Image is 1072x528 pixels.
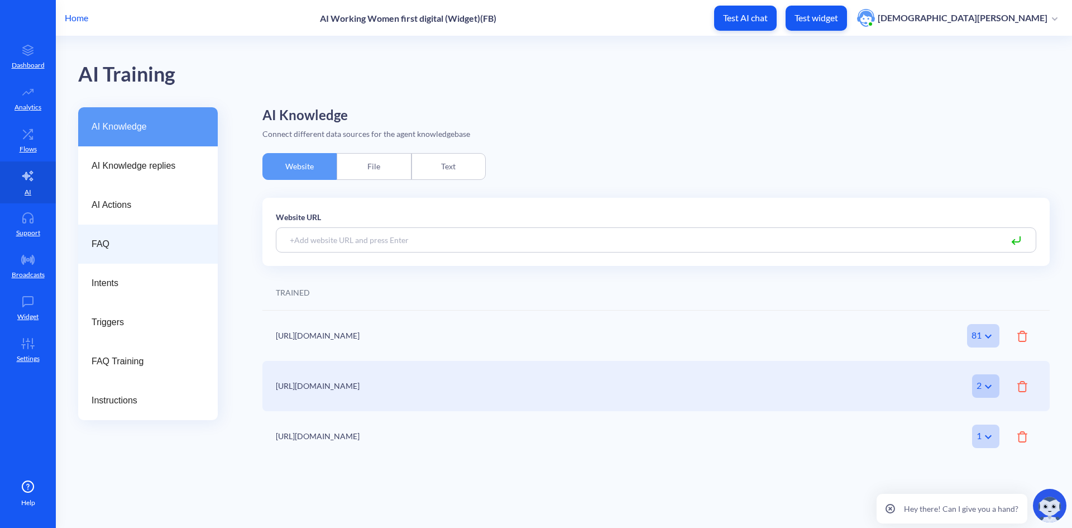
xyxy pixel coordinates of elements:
div: Website [262,153,337,180]
p: Hey there! Can I give you a hand? [904,503,1018,515]
p: Test AI chat [723,12,768,23]
a: AI Actions [78,185,218,225]
p: Broadcasts [12,270,45,280]
p: Flows [20,144,37,154]
div: 2 [972,374,999,398]
p: AI [25,187,31,197]
p: AI Working Women first digital (Widget)(FB) [320,13,496,23]
a: AI Knowledge [78,107,218,146]
button: Test widget [786,6,847,31]
span: Help [21,498,35,508]
span: Triggers [92,316,195,329]
p: Home [65,11,88,25]
p: Website URL [276,211,1036,223]
a: Intents [78,264,218,303]
h2: AI Knowledge [262,107,1050,123]
span: Instructions [92,394,195,407]
a: Triggers [78,303,218,342]
p: Analytics [15,102,41,112]
img: user photo [857,9,875,27]
div: AI Training [78,59,175,91]
a: AI Knowledge replies [78,146,218,185]
a: Instructions [78,381,218,420]
div: Text [411,153,486,180]
button: Test AI chat [714,6,777,31]
div: [URL][DOMAIN_NAME] [276,380,911,392]
span: AI Knowledge replies [92,159,195,173]
div: File [337,153,411,180]
div: 81 [967,324,999,348]
span: AI Knowledge [92,120,195,134]
input: +Add website URL and press Enter [276,227,1036,253]
p: Dashboard [12,60,45,70]
span: FAQ Training [92,355,195,368]
p: Settings [17,354,40,364]
span: Intents [92,277,195,290]
a: FAQ Training [78,342,218,381]
span: AI Actions [92,198,195,212]
span: FAQ [92,237,195,251]
p: Widget [17,312,39,322]
p: Support [16,228,40,238]
p: Test widget [795,12,838,23]
div: TRAINED [276,287,310,298]
p: [DEMOGRAPHIC_DATA][PERSON_NAME] [878,12,1047,24]
div: 1 [972,425,999,448]
button: user photo[DEMOGRAPHIC_DATA][PERSON_NAME] [851,8,1063,28]
a: FAQ [78,225,218,264]
div: [URL][DOMAIN_NAME] [276,330,911,341]
div: [URL][DOMAIN_NAME] [276,430,911,442]
img: copilot-icon.svg [1033,489,1066,522]
div: Connect different data sources for the agent knowledgebase [262,128,1050,140]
